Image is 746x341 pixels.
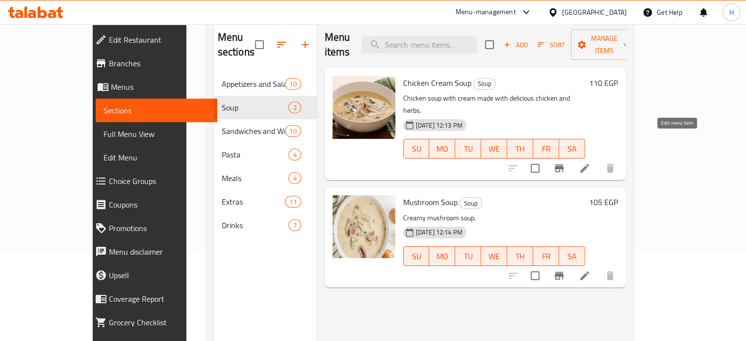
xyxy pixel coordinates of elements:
span: WE [485,249,503,263]
div: items [285,196,301,208]
button: Branch-specific-item [547,264,571,288]
a: Grocery Checklist [87,311,217,334]
span: Sort items [531,37,571,52]
span: Edit Menu [103,152,209,163]
span: Pasta [222,149,289,160]
button: SU [403,139,430,158]
span: Drinks [222,219,289,231]
button: FR [533,246,559,266]
span: Add [502,39,529,51]
span: 11 [285,197,300,207]
span: SU [408,142,426,156]
span: MO [433,142,451,156]
span: Mushroom Soup [403,195,458,210]
button: delete [598,264,622,288]
div: Meals4 [214,166,317,190]
a: Menus [87,75,217,99]
span: Grocery Checklist [109,316,209,328]
h6: 105 EGP [589,195,618,209]
button: Sort [535,37,567,52]
a: Edit menu item [579,270,591,282]
span: Coverage Report [109,293,209,305]
p: Creamy mushroom soup. [403,212,585,224]
button: WE [481,246,507,266]
span: Extras [222,196,285,208]
a: Upsell [87,263,217,287]
div: Soup [473,78,496,90]
span: WE [485,142,503,156]
div: items [288,149,301,160]
a: Edit Restaurant [87,28,217,52]
div: Pasta4 [214,143,317,166]
span: Menus [111,81,209,93]
span: Manage items [579,32,629,57]
a: Coupons [87,193,217,216]
span: [DATE] 12:14 PM [412,228,466,237]
span: Soup [460,198,482,209]
div: Appetizers and Salads10 [214,72,317,96]
span: H [729,7,733,18]
button: TU [455,246,481,266]
span: Sort sections [270,33,293,56]
h2: Menu sections [218,30,255,59]
span: Soup [222,102,289,113]
span: Appetizers and Salads [222,78,285,90]
div: items [285,125,301,137]
a: Branches [87,52,217,75]
span: Sort [538,39,565,51]
span: Full Menu View [103,128,209,140]
button: Branch-specific-item [547,157,571,180]
span: TU [459,249,477,263]
h2: Menu items [325,30,350,59]
span: SA [563,142,581,156]
span: Soup [474,78,495,89]
div: Sandwiches and Wraps10 [214,119,317,143]
span: 4 [289,174,300,183]
div: Drinks7 [214,213,317,237]
a: Sections [96,99,217,122]
img: Chicken Cream Soup [333,76,395,139]
span: TH [511,142,529,156]
span: 10 [285,79,300,89]
button: SA [559,139,585,158]
span: Menu disclaimer [109,246,209,258]
button: WE [481,139,507,158]
h6: 110 EGP [589,76,618,90]
button: TU [455,139,481,158]
a: Choice Groups [87,169,217,193]
div: Soup [460,197,482,209]
input: search [361,36,477,53]
button: Manage items [571,29,637,60]
span: 10 [285,127,300,136]
span: SU [408,249,426,263]
a: Coverage Report [87,287,217,311]
button: TH [507,139,533,158]
a: Edit Menu [96,146,217,169]
span: Branches [109,57,209,69]
button: FR [533,139,559,158]
span: Edit Restaurant [109,34,209,46]
div: Soup2 [214,96,317,119]
span: Coupons [109,199,209,210]
p: Chicken soup with cream made with delicious chicken and herbs. [403,92,585,117]
span: 2 [289,103,300,112]
div: items [285,78,301,90]
a: Full Menu View [96,122,217,146]
span: MO [433,249,451,263]
div: items [288,102,301,113]
div: [GEOGRAPHIC_DATA] [562,7,627,18]
div: items [288,172,301,184]
button: delete [598,157,622,180]
span: Meals [222,172,289,184]
button: SU [403,246,430,266]
span: Promotions [109,222,209,234]
span: Sandwiches and Wraps [222,125,285,137]
span: Select section [479,34,500,55]
span: Add item [500,37,531,52]
button: TH [507,246,533,266]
